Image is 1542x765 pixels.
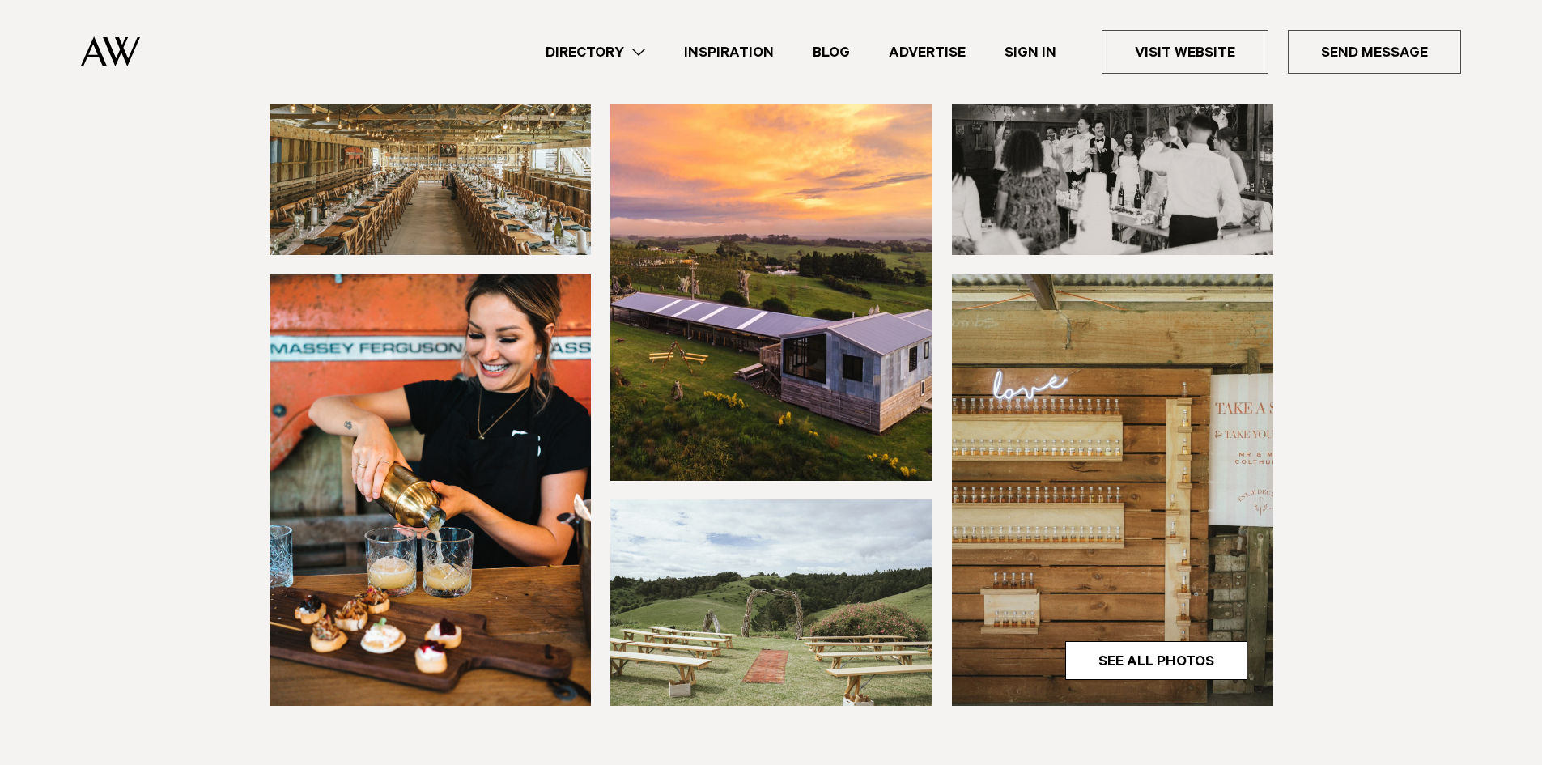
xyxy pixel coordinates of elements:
[985,41,1076,63] a: Sign In
[1102,30,1268,74] a: Visit Website
[869,41,985,63] a: Advertise
[526,41,665,63] a: Directory
[81,36,140,66] img: Auckland Weddings Logo
[793,41,869,63] a: Blog
[1288,30,1461,74] a: Send Message
[665,41,793,63] a: Inspiration
[1065,641,1247,680] a: See All Photos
